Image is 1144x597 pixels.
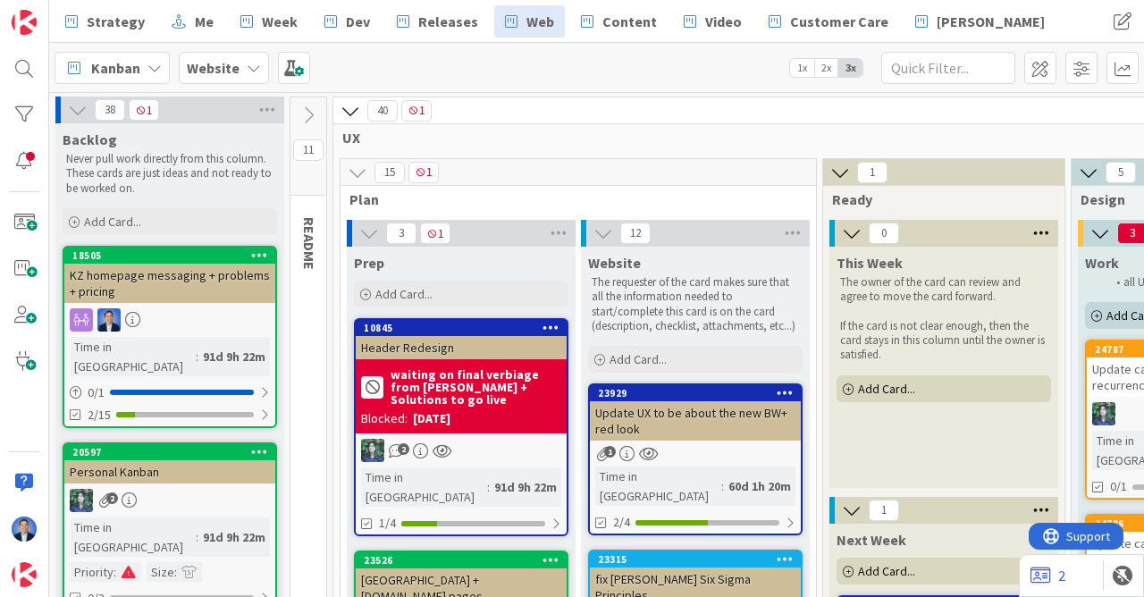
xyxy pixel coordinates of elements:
span: : [721,476,724,496]
span: Video [705,11,742,32]
span: 1 [420,223,450,244]
div: 20597 [72,446,275,458]
a: Customer Care [758,5,899,38]
div: 10845 [364,322,567,334]
div: DP [64,308,275,332]
p: If the card is not clear enough, then the card stays in this column until the owner is satisfied. [840,319,1047,363]
p: The requester of the card makes sure that all the information needed to start/complete this card ... [592,275,799,333]
span: 1x [790,59,814,77]
span: Prep [354,254,384,272]
span: This Week [837,254,903,272]
span: 1 [869,500,899,521]
div: 0/1 [64,382,275,404]
span: Week [262,11,298,32]
span: Website [588,254,641,272]
span: Web [526,11,554,32]
span: 5 [1106,162,1136,183]
span: Customer Care [790,11,888,32]
a: Releases [386,5,489,38]
div: Update UX to be about the new BW+ red look [590,401,801,441]
span: 3 [386,223,416,244]
span: 0/1 [1110,477,1127,496]
img: DP [97,308,121,332]
span: Strategy [87,11,145,32]
img: CR [361,439,384,462]
span: README [300,217,318,270]
div: CR [64,489,275,512]
span: 40 [367,100,398,122]
a: Week [230,5,308,38]
a: Dev [314,5,381,38]
span: Next Week [837,531,906,549]
a: Content [570,5,668,38]
span: 3x [838,59,862,77]
div: 18505 [64,248,275,264]
span: 1 [129,99,159,121]
span: Releases [418,11,478,32]
span: Support [38,3,81,24]
span: [PERSON_NAME] [937,11,1045,32]
img: Visit kanbanzone.com [12,10,37,35]
div: Time in [GEOGRAPHIC_DATA] [361,467,487,507]
a: [PERSON_NAME] [904,5,1056,38]
div: Personal Kanban [64,460,275,483]
span: 1 [857,162,887,183]
div: 91d 9h 22m [198,347,270,366]
div: Header Redesign [356,336,567,359]
span: 1 [401,100,432,122]
div: 20597Personal Kanban [64,444,275,483]
p: The owner of the card can review and agree to move the card forward. [840,275,1047,305]
span: 2 [106,492,118,504]
div: KZ homepage messaging + problems + pricing [64,264,275,303]
div: 23315 [590,551,801,568]
div: Size [147,562,174,582]
span: 1 [408,162,439,183]
span: Dev [346,11,370,32]
span: Plan [349,190,794,208]
span: 1 [604,446,616,458]
span: Add Card... [858,381,915,397]
a: Video [673,5,753,38]
span: Add Card... [84,214,141,230]
div: 10845Header Redesign [356,320,567,359]
img: avatar [12,562,37,587]
span: Kanban [91,57,140,79]
span: 0 [869,223,899,244]
b: Website [187,59,240,77]
div: 23315 [598,553,801,566]
span: 2/15 [88,406,111,425]
div: 91d 9h 22m [198,527,270,547]
div: 91d 9h 22m [490,477,561,497]
span: Me [195,11,214,32]
div: Time in [GEOGRAPHIC_DATA] [70,517,196,557]
div: 23526 [356,552,567,568]
div: [DATE] [413,409,450,428]
b: waiting on final verbiage from [PERSON_NAME] + Solutions to go live [391,368,561,406]
div: CR [356,439,567,462]
span: : [196,527,198,547]
input: Quick Filter... [881,52,1015,84]
span: 15 [374,162,405,183]
a: 2 [1030,565,1065,586]
div: Priority [70,562,114,582]
span: : [114,562,116,582]
img: CR [1092,402,1115,425]
span: 11 [293,139,324,161]
div: Time in [GEOGRAPHIC_DATA] [70,337,196,376]
span: Add Card... [375,286,433,302]
div: 60d 1h 20m [724,476,795,496]
a: Web [494,5,565,38]
span: : [196,347,198,366]
a: Me [161,5,224,38]
a: Strategy [55,5,156,38]
div: 18505 [72,249,275,262]
div: 10845 [356,320,567,336]
span: Work [1085,254,1119,272]
img: DP [12,517,37,542]
span: Backlog [63,130,117,148]
span: 1/4 [379,514,396,533]
span: 38 [95,99,125,121]
span: 12 [620,223,651,244]
div: 23929 [590,385,801,401]
span: 0 / 1 [88,383,105,402]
